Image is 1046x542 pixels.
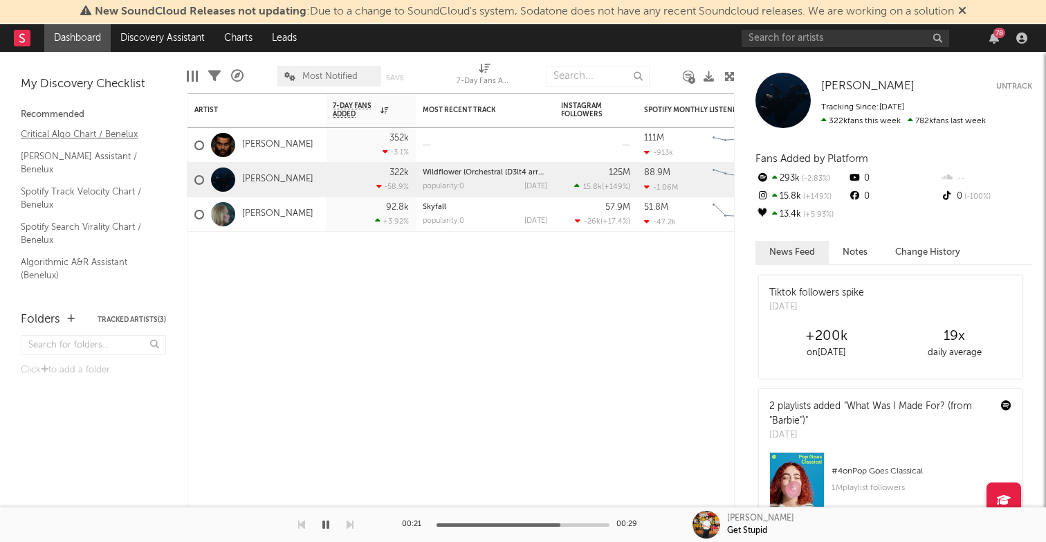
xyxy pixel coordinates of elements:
[402,516,430,533] div: 00:21
[21,335,166,355] input: Search for folders...
[832,480,1011,496] div: 1M playlist followers
[208,59,221,93] div: Filters
[423,169,547,177] div: Wildflower (Orchestral (D3lt4 arrang.)
[890,328,1018,345] div: 19 x
[21,184,152,213] a: Spotify Track Velocity Chart / Benelux
[95,6,954,17] span: : Due to a change to SoundCloud's system, Sodatone does not have any recent Soundcloud releases. ...
[644,217,676,226] div: -47.2k
[616,516,644,533] div: 00:29
[242,208,313,220] a: [PERSON_NAME]
[21,219,152,248] a: Spotify Search Virality Chart / Benelux
[575,217,630,226] div: ( )
[214,24,262,52] a: Charts
[375,217,409,226] div: +3.92 %
[423,217,464,225] div: popularity: 0
[755,206,847,224] div: 13.4k
[940,170,1032,188] div: --
[996,80,1032,93] button: Untrack
[21,311,60,328] div: Folders
[21,76,166,93] div: My Discovery Checklist
[44,24,111,52] a: Dashboard
[706,128,769,163] svg: Chart title
[759,452,1022,518] a: #4onPop Goes Classical1Mplaylist followers
[302,72,358,81] span: Most Notified
[21,107,166,123] div: Recommended
[800,175,830,183] span: -2.83 %
[644,203,668,212] div: 51.8M
[187,59,198,93] div: Edit Columns
[644,148,673,157] div: -913k
[21,255,152,283] a: Algorithmic A&R Assistant (Benelux)
[603,218,628,226] span: +17.4 %
[457,73,512,90] div: 7-Day Fans Added (7-Day Fans Added)
[111,24,214,52] a: Discovery Assistant
[644,168,670,177] div: 88.9M
[242,174,313,186] a: [PERSON_NAME]
[98,316,166,323] button: Tracked Artists(3)
[742,30,949,47] input: Search for artists
[706,197,769,232] svg: Chart title
[940,188,1032,206] div: 0
[890,345,1018,361] div: daily average
[821,80,915,93] a: [PERSON_NAME]
[958,6,966,17] span: Dismiss
[423,204,446,211] a: Skyfall
[383,147,409,156] div: -3.1 %
[423,169,556,177] a: Wildflower (Orchestral (D3lt4 arrang.)
[993,28,1005,38] div: 78
[962,193,991,201] span: -100 %
[755,170,847,188] div: 293k
[524,217,547,225] div: [DATE]
[821,80,915,92] span: [PERSON_NAME]
[832,463,1011,480] div: # 4 on Pop Goes Classical
[727,525,767,537] div: Get Stupid
[95,6,306,17] span: New SoundCloud Releases not updating
[755,154,868,164] span: Fans Added by Platform
[21,149,152,177] a: [PERSON_NAME] Assistant / Benelux
[609,168,630,177] div: 125M
[242,139,313,151] a: [PERSON_NAME]
[21,362,166,379] div: Click to add a folder.
[389,168,409,177] div: 322k
[231,59,244,93] div: A&R Pipeline
[644,183,678,192] div: -1.06M
[262,24,306,52] a: Leads
[644,106,748,114] div: Spotify Monthly Listeners
[769,286,864,300] div: Tiktok followers spike
[21,127,152,142] a: Critical Algo Chart / Benelux
[829,241,881,264] button: Notes
[762,328,890,345] div: +200k
[194,106,298,114] div: Artist
[584,218,600,226] span: -26k
[706,163,769,197] svg: Chart title
[583,183,602,191] span: 15.8k
[801,193,832,201] span: +149 %
[821,103,904,111] span: Tracking Since: [DATE]
[769,428,991,442] div: [DATE]
[769,300,864,314] div: [DATE]
[386,203,409,212] div: 92.8k
[333,102,377,118] span: 7-Day Fans Added
[989,33,999,44] button: 78
[546,66,650,87] input: Search...
[821,117,986,125] span: 782k fans last week
[423,106,526,114] div: Most Recent Track
[561,102,609,118] div: Instagram Followers
[604,183,628,191] span: +149 %
[389,134,409,143] div: 352k
[847,170,939,188] div: 0
[821,117,901,125] span: 322k fans this week
[762,345,890,361] div: on [DATE]
[386,74,404,82] button: Save
[457,59,512,93] div: 7-Day Fans Added (7-Day Fans Added)
[423,183,464,190] div: popularity: 0
[524,183,547,190] div: [DATE]
[644,134,664,143] div: 111M
[423,204,547,211] div: Skyfall
[755,188,847,206] div: 15.8k
[376,182,409,191] div: -58.9 %
[769,401,972,426] a: "What Was I Made For? (from "Barbie")"
[574,182,630,191] div: ( )
[847,188,939,206] div: 0
[881,241,974,264] button: Change History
